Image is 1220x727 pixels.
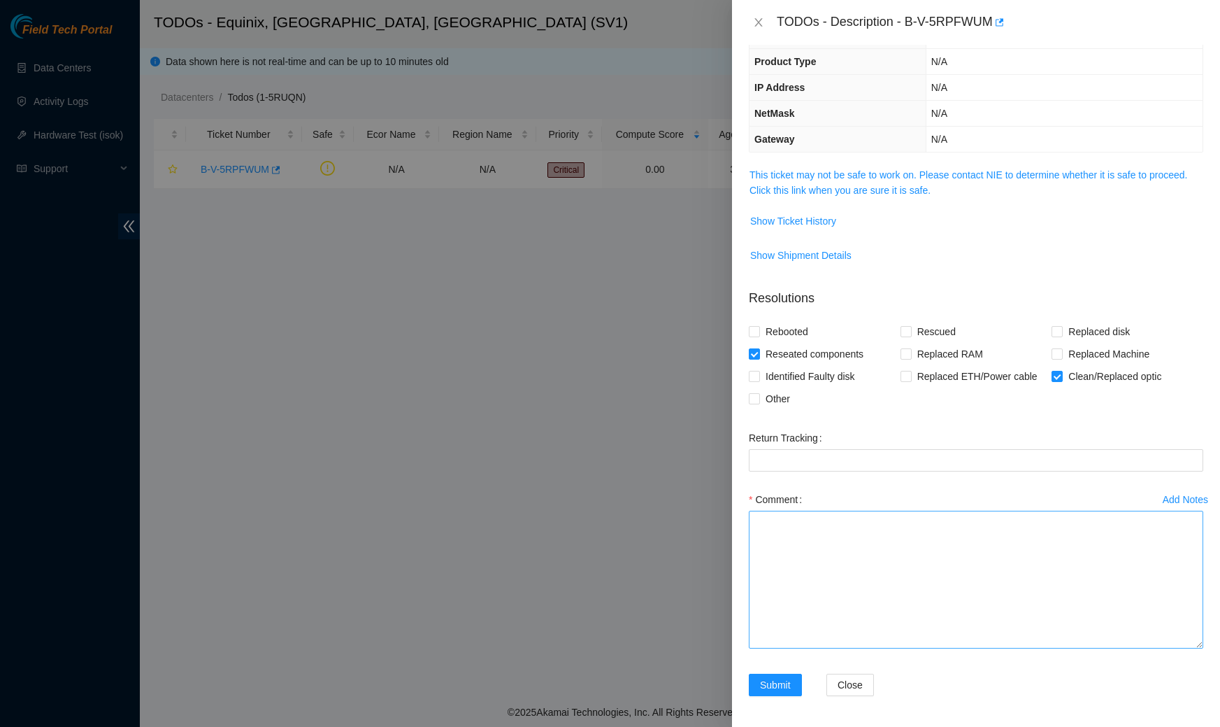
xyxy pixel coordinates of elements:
span: Replaced ETH/Power cable [912,365,1043,388]
textarea: Comment [749,511,1203,649]
div: TODOs - Description - B-V-5RPFWUM [777,11,1203,34]
span: Rescued [912,320,961,343]
a: This ticket may not be safe to work on. Please contact NIE to determine whether it is safe to pro... [749,169,1187,196]
span: N/A [931,82,947,93]
span: Product Type [754,56,816,67]
button: Close [749,16,768,29]
span: N/A [931,134,947,145]
span: Other [760,388,796,410]
span: N/A [931,108,947,119]
span: close [753,17,764,28]
button: Close [826,674,874,696]
span: Submit [760,677,791,693]
span: IP Address [754,82,805,93]
button: Show Shipment Details [749,244,852,267]
span: Show Ticket History [750,213,836,229]
span: Show Shipment Details [750,248,852,263]
div: Add Notes [1163,495,1208,504]
span: Replaced Machine [1063,343,1155,365]
span: Replaced disk [1063,320,1135,343]
label: Return Tracking [749,427,828,449]
span: Rebooted [760,320,814,343]
input: Return Tracking [749,449,1203,472]
span: Clean/Replaced optic [1063,365,1167,388]
label: Comment [749,488,808,511]
span: NetMask [754,108,795,119]
button: Submit [749,674,802,696]
span: Replaced RAM [912,343,989,365]
span: Gateway [754,134,795,145]
span: Close [838,677,863,693]
span: Reseated components [760,343,869,365]
span: Identified Faulty disk [760,365,861,388]
p: Resolutions [749,278,1203,308]
span: N/A [931,56,947,67]
button: Show Ticket History [749,210,837,232]
button: Add Notes [1162,488,1209,511]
